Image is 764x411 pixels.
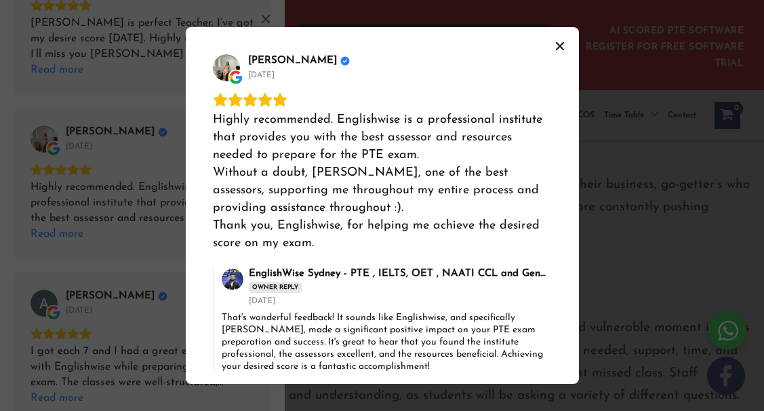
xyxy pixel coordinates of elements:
[249,269,550,279] span: EnglishWise Sydney - PTE , IELTS, OET , NAATI CCL and General English coaching and classes in [GE...
[549,35,571,57] button: Close
[249,296,275,307] div: [DATE]
[213,54,240,81] img: daniela cortes trujillo
[222,312,552,373] div: That's wonderful feedback! It sounds like Englishwise, and specifically [PERSON_NAME], made a sig...
[248,55,350,67] a: Review by daniela cortes trujillo
[248,70,275,81] div: [DATE]
[249,269,550,279] a: Review by EnglishWise Sydney - PTE , IELTS, OET , NAATI CCL and General English coaching and clas...
[340,56,350,66] div: Verified Customer
[222,269,243,290] img: EnglishWise Sydney - PTE , IELTS, OET , NAATI CCL and General English coaching and classes in Sydney
[252,283,298,292] div: Owner Reply
[213,92,552,107] div: Rating: 5.0 out of 5
[213,111,552,252] div: Highly recommended. Englishwise is a professional institute that provides you with the best asses...
[248,55,337,67] span: [PERSON_NAME]
[213,54,240,81] a: View on Google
